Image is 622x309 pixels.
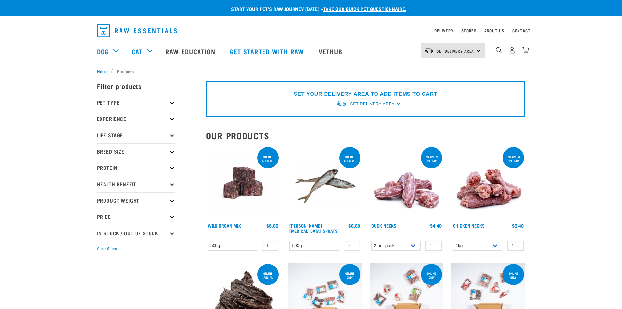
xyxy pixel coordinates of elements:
a: Dog [97,46,109,56]
a: Duck Necks [371,224,396,227]
input: 1 [507,241,524,251]
nav: dropdown navigation [92,22,531,40]
div: ONLINE SPECIAL! [257,152,279,165]
p: Product Weight [97,192,175,209]
p: Price [97,209,175,225]
p: Health Benefit [97,176,175,192]
a: Raw Education [159,38,223,64]
img: home-icon@2x.png [522,47,529,54]
button: Clear filters [97,246,117,252]
a: [PERSON_NAME][MEDICAL_DATA] Sprats [289,224,338,232]
input: 1 [425,241,442,251]
div: $6.80 [348,223,360,228]
span: Set Delivery Area [350,102,394,106]
a: Get started with Raw [223,38,312,64]
p: Life Stage [97,127,175,143]
div: $4.40 [430,223,442,228]
p: SET YOUR DELIVERY AREA TO ADD ITEMS TO CART [294,90,437,98]
a: About Us [484,29,504,32]
a: Cat [132,46,143,56]
h2: Our Products [206,130,525,141]
div: $9.40 [512,223,524,228]
img: van-moving.png [336,100,347,107]
p: Experience [97,111,175,127]
a: Delivery [434,29,453,32]
a: Stores [461,29,477,32]
div: ONLINE ONLY [339,268,360,282]
div: $6.80 [266,223,278,228]
a: Home [97,68,111,75]
img: home-icon-1@2x.png [496,47,502,53]
input: 1 [262,241,278,251]
img: van-moving.png [424,47,433,53]
img: Pile Of Duck Necks For Pets [370,146,444,220]
div: ONLINE SPECIAL! [257,268,279,282]
img: Wild Organ Mix [206,146,280,220]
span: Home [97,68,108,75]
p: Filter products [97,78,175,94]
nav: breadcrumbs [97,68,525,75]
img: Raw Essentials Logo [97,24,177,37]
div: Online Only [503,268,524,282]
div: ONLINE SPECIAL! [339,152,360,165]
a: Wild Organ Mix [208,224,241,227]
span: Set Delivery Area [437,50,474,52]
a: take our quick pet questionnaire. [323,7,406,10]
a: Contact [512,29,531,32]
a: Vethub [312,38,351,64]
a: Chicken Necks [453,224,485,227]
p: Protein [97,160,175,176]
img: user.png [509,47,516,54]
div: 1kg online special! [503,152,524,165]
div: Online Only [421,268,442,282]
div: 1kg online special! [421,152,442,165]
input: 1 [344,241,360,251]
img: Jack Mackarel Sparts Raw Fish For Dogs [288,146,362,220]
p: Breed Size [97,143,175,160]
p: Pet Type [97,94,175,111]
p: In Stock / Out Of Stock [97,225,175,241]
img: Pile Of Chicken Necks For Pets [451,146,525,220]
